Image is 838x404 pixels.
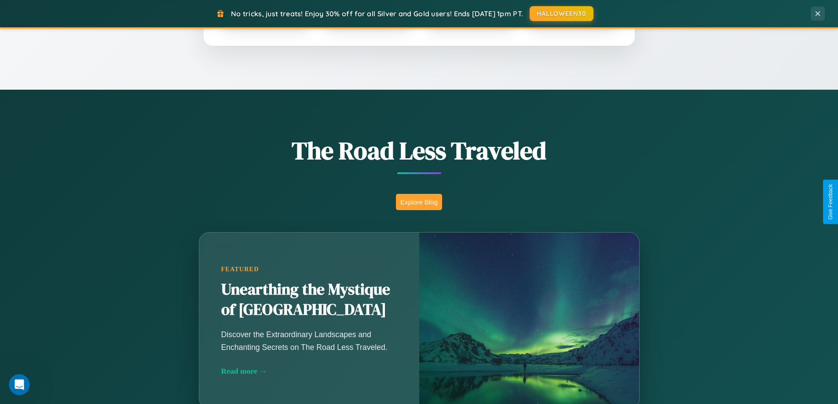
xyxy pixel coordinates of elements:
span: No tricks, just treats! Enjoy 30% off for all Silver and Gold users! Ends [DATE] 1pm PT. [231,9,523,18]
h1: The Road Less Traveled [155,134,683,167]
iframe: Intercom live chat [9,374,30,395]
div: Give Feedback [827,184,834,220]
div: Read more → [221,367,397,376]
div: Featured [221,266,397,273]
h2: Unearthing the Mystique of [GEOGRAPHIC_DATA] [221,280,397,320]
button: HALLOWEEN30 [530,6,593,21]
p: Discover the Extraordinary Landscapes and Enchanting Secrets on The Road Less Traveled. [221,328,397,353]
button: Explore Blog [396,194,442,210]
